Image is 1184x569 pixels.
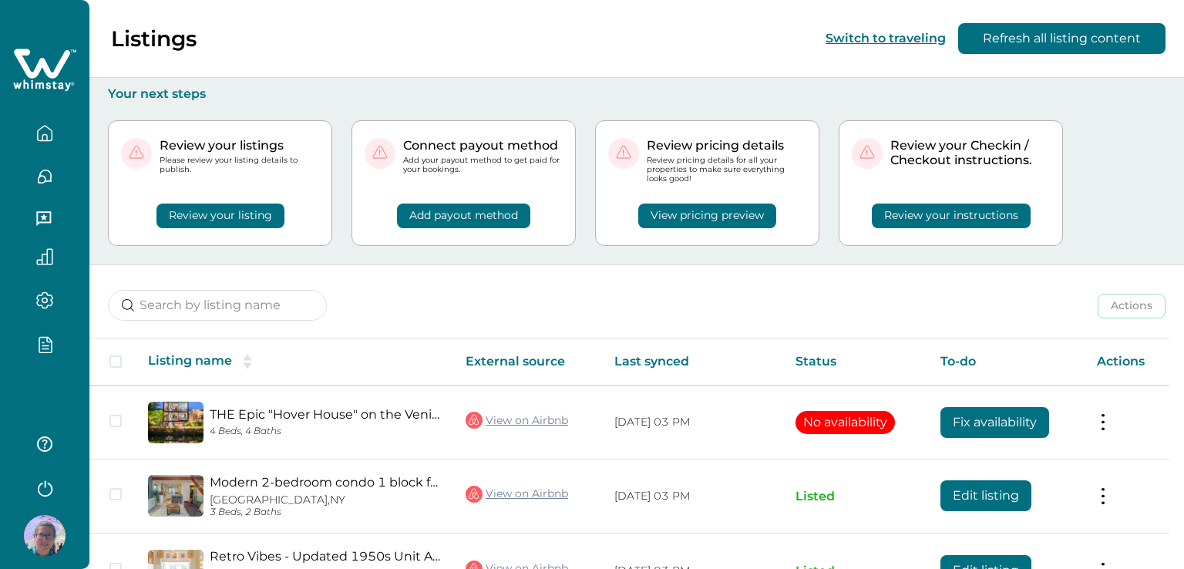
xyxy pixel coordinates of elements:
[136,338,453,386] th: Listing name
[210,426,441,437] p: 4 Beds, 4 Baths
[210,493,441,507] p: [GEOGRAPHIC_DATA], NY
[614,415,770,430] p: [DATE] 03 PM
[111,25,197,52] p: Listings
[148,475,203,517] img: propertyImage_Modern 2-bedroom condo 1 block from Venice beach
[453,338,602,386] th: External source
[24,515,66,557] img: Whimstay Host
[795,411,895,434] button: No availability
[210,407,441,422] a: THE Epic "Hover House" on the Venice Beach Canals
[1098,294,1165,318] button: Actions
[638,204,776,228] button: View pricing preview
[397,204,530,228] button: Add payout method
[647,156,806,184] p: Review pricing details for all your properties to make sure everything looks good!
[872,204,1031,228] button: Review your instructions
[795,489,917,504] p: Listed
[232,354,263,369] button: sorting
[890,138,1050,168] p: Review your Checkin / Checkout instructions.
[160,138,319,153] p: Review your listings
[160,156,319,174] p: Please review your listing details to publish.
[958,23,1165,54] button: Refresh all listing content
[108,290,327,321] input: Search by listing name
[210,475,441,490] a: Modern 2-bedroom condo 1 block from [GEOGRAPHIC_DATA]
[210,507,441,518] p: 3 Beds, 2 Baths
[602,338,782,386] th: Last synced
[783,338,929,386] th: Status
[148,402,203,443] img: propertyImage_THE Epic "Hover House" on the Venice Beach Canals
[647,138,806,153] p: Review pricing details
[940,407,1049,438] button: Fix availability
[108,86,1165,102] p: Your next steps
[826,31,946,45] button: Switch to traveling
[466,484,568,504] a: View on Airbnb
[466,410,568,430] a: View on Airbnb
[210,549,441,564] a: Retro Vibes - Updated 1950s Unit A/C Parking
[1085,338,1169,386] th: Actions
[156,204,284,228] button: Review your listing
[928,338,1085,386] th: To-do
[403,156,563,174] p: Add your payout method to get paid for your bookings.
[614,489,770,504] p: [DATE] 03 PM
[940,480,1031,511] button: Edit listing
[403,138,563,153] p: Connect payout method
